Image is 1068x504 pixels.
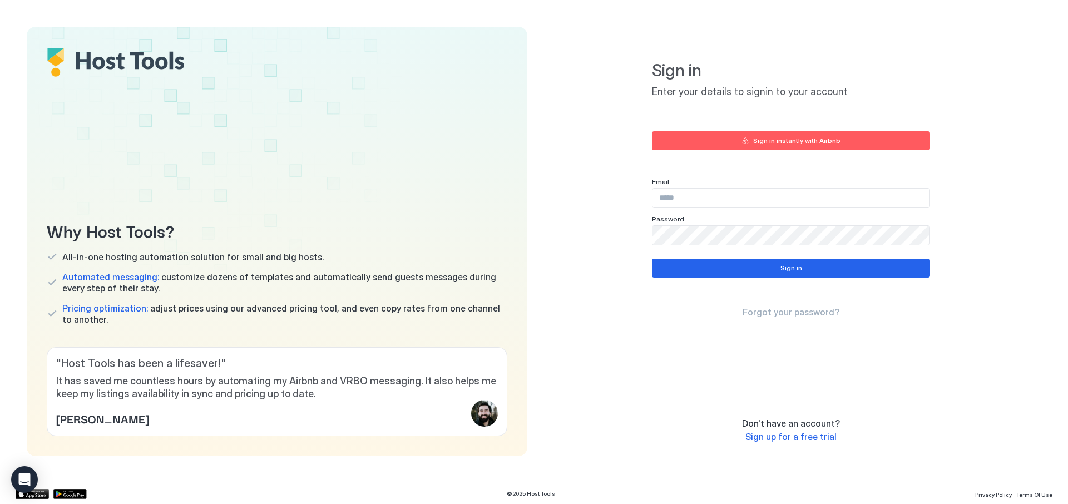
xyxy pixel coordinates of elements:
[652,215,684,223] span: Password
[652,259,930,278] button: Sign in
[652,177,669,186] span: Email
[16,489,49,499] a: App Store
[975,491,1012,498] span: Privacy Policy
[745,431,837,442] span: Sign up for a free trial
[652,86,930,98] span: Enter your details to signin to your account
[743,307,839,318] a: Forgot your password?
[62,251,324,263] span: All-in-one hosting automation solution for small and big hosts.
[62,303,507,325] span: adjust prices using our advanced pricing tool, and even copy rates from one channel to another.
[1016,488,1052,500] a: Terms Of Use
[780,263,802,273] div: Sign in
[743,307,839,318] span: Forgot your password?
[753,136,840,146] div: Sign in instantly with Airbnb
[62,271,507,294] span: customize dozens of templates and automatically send guests messages during every step of their s...
[56,357,498,370] span: " Host Tools has been a lifesaver! "
[652,60,930,81] span: Sign in
[62,303,148,314] span: Pricing optimization:
[507,490,555,497] span: © 2025 Host Tools
[652,189,929,207] input: Input Field
[471,400,498,427] div: profile
[742,418,840,429] span: Don't have an account?
[47,218,507,243] span: Why Host Tools?
[56,375,498,400] span: It has saved me countless hours by automating my Airbnb and VRBO messaging. It also helps me keep...
[11,466,38,493] div: Open Intercom Messenger
[975,488,1012,500] a: Privacy Policy
[53,489,87,499] a: Google Play Store
[1016,491,1052,498] span: Terms Of Use
[652,131,930,150] button: Sign in instantly with Airbnb
[62,271,159,283] span: Automated messaging:
[56,410,149,427] span: [PERSON_NAME]
[652,226,929,245] input: Input Field
[745,431,837,443] a: Sign up for a free trial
